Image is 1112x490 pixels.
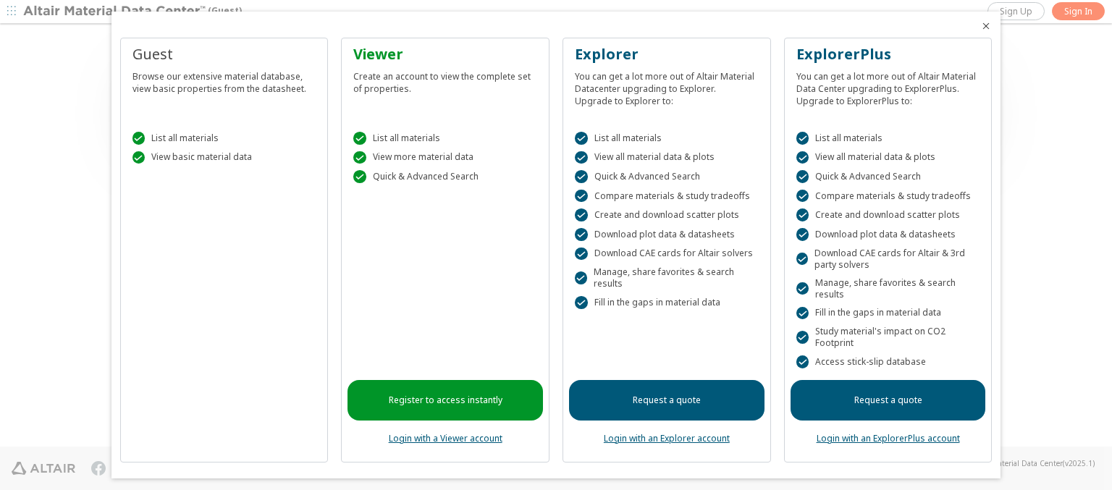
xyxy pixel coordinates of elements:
[575,64,759,107] div: You can get a lot more out of Altair Material Datacenter upgrading to Explorer. Upgrade to Explor...
[575,228,759,241] div: Download plot data & datasheets
[132,44,316,64] div: Guest
[796,282,809,295] div: 
[353,151,537,164] div: View more material data
[796,355,809,368] div: 
[132,64,316,95] div: Browse our extensive material database, view basic properties from the datasheet.
[796,151,809,164] div: 
[353,132,537,145] div: List all materials
[575,266,759,290] div: Manage, share favorites & search results
[791,380,986,421] a: Request a quote
[353,170,366,183] div: 
[796,208,809,221] div: 
[132,132,316,145] div: List all materials
[796,228,809,241] div: 
[796,208,980,221] div: Create and download scatter plots
[796,170,809,183] div: 
[796,190,809,203] div: 
[796,151,980,164] div: View all material data & plots
[575,132,588,145] div: 
[817,432,960,444] a: Login with an ExplorerPlus account
[575,151,588,164] div: 
[796,307,809,320] div: 
[575,296,588,309] div: 
[353,170,537,183] div: Quick & Advanced Search
[575,248,588,261] div: 
[389,432,502,444] a: Login with a Viewer account
[353,64,537,95] div: Create an account to view the complete set of properties.
[353,132,366,145] div: 
[575,208,759,221] div: Create and download scatter plots
[132,132,146,145] div: 
[353,44,537,64] div: Viewer
[604,432,730,444] a: Login with an Explorer account
[575,296,759,309] div: Fill in the gaps in material data
[796,248,980,271] div: Download CAE cards for Altair & 3rd party solvers
[575,170,759,183] div: Quick & Advanced Search
[575,132,759,145] div: List all materials
[796,277,980,300] div: Manage, share favorites & search results
[575,271,587,284] div: 
[353,151,366,164] div: 
[796,253,808,266] div: 
[575,228,588,241] div: 
[569,380,764,421] a: Request a quote
[575,44,759,64] div: Explorer
[796,64,980,107] div: You can get a lot more out of Altair Material Data Center upgrading to ExplorerPlus. Upgrade to E...
[796,132,809,145] div: 
[796,355,980,368] div: Access stick-slip database
[575,170,588,183] div: 
[796,228,980,241] div: Download plot data & datasheets
[796,307,980,320] div: Fill in the gaps in material data
[575,208,588,221] div: 
[575,190,759,203] div: Compare materials & study tradeoffs
[132,151,146,164] div: 
[796,190,980,203] div: Compare materials & study tradeoffs
[575,190,588,203] div: 
[132,151,316,164] div: View basic material data
[796,44,980,64] div: ExplorerPlus
[575,151,759,164] div: View all material data & plots
[575,248,759,261] div: Download CAE cards for Altair solvers
[980,20,992,32] button: Close
[347,380,543,421] a: Register to access instantly
[796,331,809,344] div: 
[796,326,980,349] div: Study material's impact on CO2 Footprint
[796,132,980,145] div: List all materials
[796,170,980,183] div: Quick & Advanced Search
